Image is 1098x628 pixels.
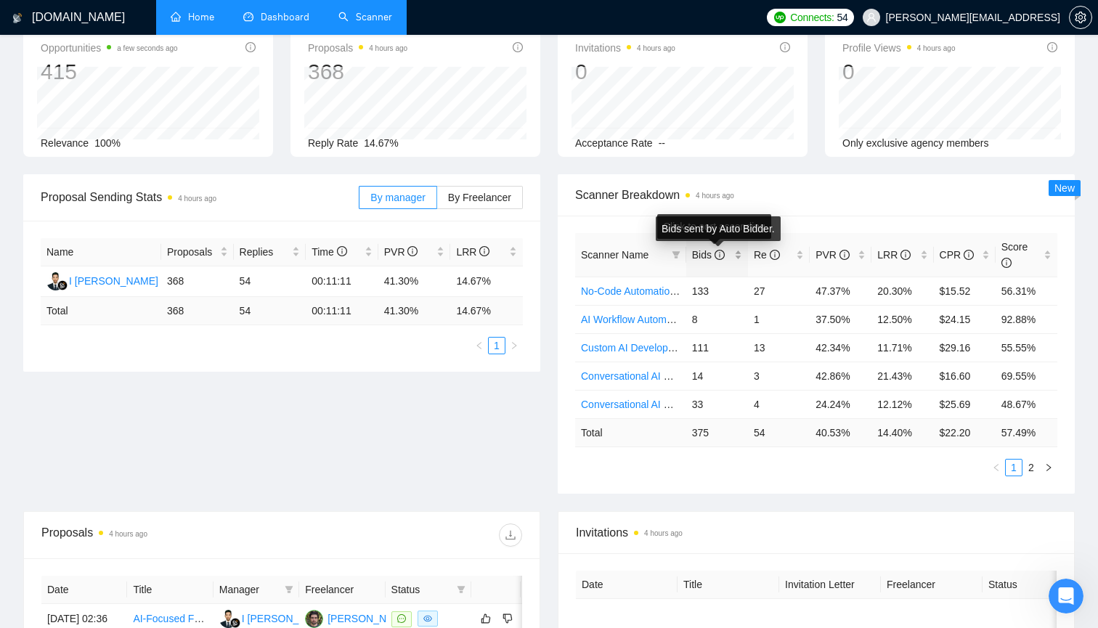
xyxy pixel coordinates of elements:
td: 21.43% [871,362,933,390]
li: Previous Page [988,459,1005,476]
a: Custom AI Development (Budget Filter) [581,342,758,354]
span: right [1044,463,1053,472]
td: 42.34% [810,333,871,362]
a: searchScanner [338,11,392,23]
span: filter [454,579,468,600]
span: Proposals [167,244,217,260]
div: 368 [308,58,407,86]
time: 4 hours ago [109,530,147,538]
time: 4 hours ago [696,192,734,200]
span: Invitations [575,39,675,57]
td: 41.30% [378,266,451,297]
td: 13 [748,333,810,362]
time: 4 hours ago [644,529,683,537]
span: Dashboard [261,11,309,23]
div: 415 [41,58,178,86]
th: Freelancer [299,576,385,604]
span: eye [423,614,432,623]
time: 4 hours ago [917,44,956,52]
a: AI Workflow Automation (Budget Filters) [581,314,761,325]
span: PVR [384,246,418,258]
img: logo [12,7,23,30]
button: left [471,337,488,354]
button: like [477,610,495,627]
th: Title [678,571,779,599]
td: 14.67% [450,266,523,297]
td: 11.71% [871,333,933,362]
div: Did this answer your question? [17,445,273,461]
td: 4 [748,390,810,418]
span: info-circle [900,250,911,260]
td: 55.55% [996,333,1057,362]
td: 20.30% [871,277,933,305]
span: Opportunities [41,39,178,57]
th: Proposals [161,238,234,266]
th: Manager [213,576,299,604]
a: IGI [PERSON_NAME] [PERSON_NAME] [219,612,418,624]
span: right [510,341,518,350]
img: IG [219,610,237,628]
a: IGI [PERSON_NAME] [PERSON_NAME] [46,274,245,286]
span: 14.67% [364,137,398,149]
span: Scanner Breakdown [575,186,1057,204]
td: 41.30 % [378,297,451,325]
span: Score [1001,241,1028,269]
td: 00:11:11 [306,266,378,297]
td: $15.52 [934,277,996,305]
td: 57.49 % [996,418,1057,446]
th: Replies [234,238,306,266]
span: filter [669,244,683,266]
th: Date [576,571,678,599]
span: disappointed reaction [89,460,126,489]
button: dislike [499,610,516,627]
span: Bids [692,249,725,261]
td: $16.60 [934,362,996,390]
a: setting [1069,12,1092,23]
span: info-circle [407,246,418,256]
button: go back [9,6,37,33]
img: TF [305,610,323,628]
span: LRR [877,249,911,261]
button: right [505,337,523,354]
span: Acceptance Rate [575,137,653,149]
td: 54 [234,266,306,297]
span: info-circle [964,250,974,260]
span: LRR [456,246,489,258]
div: [PERSON_NAME] [328,611,411,627]
div: I [PERSON_NAME] [PERSON_NAME] [242,611,418,627]
li: Next Page [1040,459,1057,476]
span: By Freelancer [448,192,511,203]
td: 3 [748,362,810,390]
td: 54 [748,418,810,446]
span: info-circle [1001,258,1012,268]
a: Conversational AI & AI Agents (Budget Filters) [581,399,789,410]
div: 0 [842,58,956,86]
a: 1 [489,338,505,354]
span: Manager [219,582,279,598]
time: a few seconds ago [117,44,177,52]
span: filter [285,585,293,594]
span: Replies [240,244,290,260]
span: Reply Rate [308,137,358,149]
td: 12.12% [871,390,933,418]
td: 1 [748,305,810,333]
span: info-circle [337,246,347,256]
span: info-circle [770,250,780,260]
span: smiley reaction [164,460,202,489]
td: 24.24% [810,390,871,418]
span: Relevance [41,137,89,149]
td: 14 [686,362,748,390]
span: Time [312,246,346,258]
td: 00:11:11 [306,297,378,325]
li: 1 [488,337,505,354]
span: download [500,529,521,541]
td: 375 [686,418,748,446]
a: Conversational AI & AI Agents (Client Filters) [581,370,782,382]
button: download [499,523,522,547]
td: 8 [686,305,748,333]
span: 100% [94,137,121,149]
td: 111 [686,333,748,362]
a: homeHome [171,11,214,23]
button: setting [1069,6,1092,29]
th: Title [127,576,213,604]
